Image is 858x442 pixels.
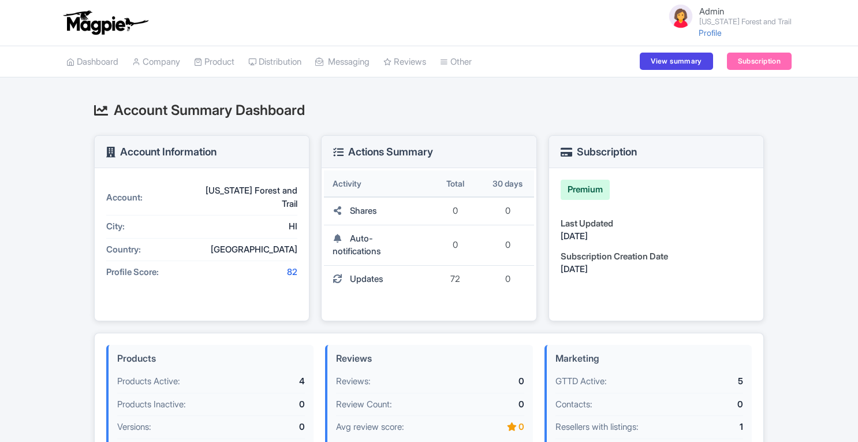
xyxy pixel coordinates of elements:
[106,146,217,158] h3: Account Information
[555,398,677,411] div: Contacts:
[106,220,193,233] div: City:
[660,2,792,30] a: Admin [US_STATE] Forest and Trail
[61,10,150,35] img: logo-ab69f6fb50320c5b225c76a69d11143b.png
[505,273,510,284] span: 0
[66,46,118,78] a: Dashboard
[106,191,193,205] div: Account:
[336,398,458,411] div: Review Count:
[458,398,524,411] div: 0
[429,198,482,225] td: 0
[561,250,752,263] div: Subscription Creation Date
[429,225,482,266] td: 0
[383,46,426,78] a: Reviews
[117,354,305,364] h4: Products
[429,266,482,293] td: 72
[94,103,764,118] h2: Account Summary Dashboard
[239,421,305,434] div: 0
[333,233,381,257] span: Auto-notifications
[350,273,383,284] span: Updates
[440,46,472,78] a: Other
[561,230,752,243] div: [DATE]
[193,184,297,210] div: [US_STATE] Forest and Trail
[482,170,534,198] th: 30 days
[429,170,482,198] th: Total
[106,266,193,279] div: Profile Score:
[699,6,724,17] span: Admin
[561,146,637,158] h3: Subscription
[117,421,239,434] div: Versions:
[193,266,297,279] div: 82
[193,243,297,257] div: [GEOGRAPHIC_DATA]
[505,205,510,216] span: 0
[458,375,524,388] div: 0
[640,53,712,70] a: View summary
[561,217,752,231] div: Last Updated
[699,18,792,25] small: [US_STATE] Forest and Trail
[336,375,458,388] div: Reviews:
[248,46,301,78] a: Distribution
[336,354,524,364] h4: Reviews
[505,239,510,250] span: 0
[677,375,743,388] div: 5
[106,243,193,257] div: Country:
[333,146,433,158] h3: Actions Summary
[677,421,743,434] div: 1
[667,2,695,30] img: avatar_key_member-9c1dde93af8b07d7383eb8b5fb890c87.png
[699,28,722,38] a: Profile
[239,375,305,388] div: 4
[117,398,239,411] div: Products Inactive:
[350,205,377,216] span: Shares
[132,46,180,78] a: Company
[555,375,677,388] div: GTTD Active:
[324,170,429,198] th: Activity
[677,398,743,411] div: 0
[727,53,792,70] a: Subscription
[315,46,370,78] a: Messaging
[561,180,610,200] div: Premium
[555,354,743,364] h4: Marketing
[117,375,239,388] div: Products Active:
[336,421,458,434] div: Avg review score:
[194,46,234,78] a: Product
[555,421,677,434] div: Resellers with listings:
[239,398,305,411] div: 0
[561,263,752,276] div: [DATE]
[458,421,524,434] div: 0
[193,220,297,233] div: HI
